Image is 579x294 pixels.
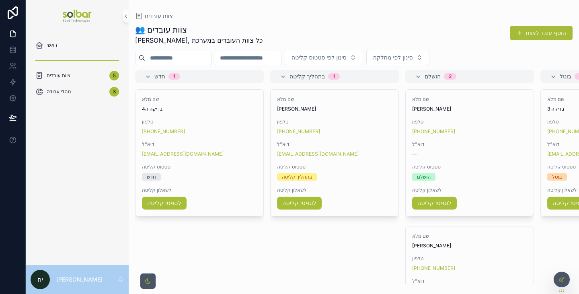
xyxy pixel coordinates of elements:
[142,151,224,157] a: [EMAIL_ADDRESS][DOMAIN_NAME]
[277,128,320,135] a: [PHONE_NUMBER]
[412,187,527,193] span: לשאלון קליטה
[142,96,257,103] span: שם מלא
[142,128,185,135] a: [PHONE_NUMBER]
[277,96,392,103] span: שם מלא
[47,72,70,79] span: צוות עובדים
[277,164,392,170] span: סטטוס קליטה
[147,173,156,181] div: חדש
[109,87,119,97] div: 3
[412,151,417,157] span: --
[142,106,257,112] span: בדיקה ה4
[417,173,431,181] div: הושלם
[135,24,263,35] h1: 👥 צוות עובדים
[412,278,527,284] span: דוא"ל
[47,88,71,95] span: נוהלי עבודה
[277,151,359,157] a: [EMAIL_ADDRESS][DOMAIN_NAME]
[63,10,92,23] img: App logo
[412,141,527,148] span: דוא"ל
[56,275,103,284] p: [PERSON_NAME]
[560,72,571,80] span: בוטל
[154,72,165,80] span: חדש
[366,50,429,65] button: Select Button
[412,128,455,135] a: [PHONE_NUMBER]
[142,187,257,193] span: לשאלון קליטה
[552,173,562,181] div: בוטל
[449,73,452,80] div: 2
[510,26,573,40] button: הוסף עובד לצוות
[142,197,187,210] a: לטפסי קליטה
[145,12,173,20] span: צוות עובדים
[142,119,257,125] span: טלפון
[277,197,322,210] a: לטפסי קליטה
[31,68,124,83] a: צוות עובדים5
[47,42,57,48] span: ראשי
[285,50,363,65] button: Select Button
[31,38,124,52] a: ראשי
[412,106,527,112] span: [PERSON_NAME]
[412,265,455,271] a: [PHONE_NUMBER]
[277,187,392,193] span: לשאלון קליטה
[425,72,441,80] span: הושלם
[412,119,527,125] span: טלפון
[277,119,392,125] span: טלפון
[135,35,263,45] span: [PERSON_NAME], כל צוות העובדים במערכת
[109,71,119,80] div: 5
[405,89,534,216] a: שם מלא[PERSON_NAME]טלפון[PHONE_NUMBER]דוא"ל--סטטוס קליטההושלםלשאלון קליטהלטפסי קליטה
[412,255,527,262] span: טלפון
[412,243,527,249] span: [PERSON_NAME]
[26,32,129,109] div: scrollable content
[277,106,392,112] span: [PERSON_NAME]
[282,173,312,181] div: בתהליך קליטה
[142,164,257,170] span: סטטוס קליטה
[277,141,392,148] span: דוא"ל
[292,53,347,62] span: סינון לפי סטטוס קליטה
[270,89,399,216] a: שם מלא[PERSON_NAME]טלפון[PHONE_NUMBER]דוא"ל[EMAIL_ADDRESS][DOMAIN_NAME]סטטוס קליטהבתהליך קליטהלשא...
[31,84,124,99] a: נוהלי עבודה3
[412,164,527,170] span: סטטוס קליטה
[173,73,175,80] div: 1
[333,73,335,80] div: 1
[412,197,457,210] a: לטפסי קליטה
[135,12,173,20] a: צוות עובדים
[412,233,527,239] span: שם מלא
[373,53,413,62] span: סינון לפי מחלקה
[412,96,527,103] span: שם מלא
[142,141,257,148] span: דוא"ל
[135,89,264,216] a: שם מלאבדיקה ה4טלפון[PHONE_NUMBER]דוא"ל[EMAIL_ADDRESS][DOMAIN_NAME]סטטוס קליטהחדשלשאלון קליטהלטפסי...
[289,72,325,80] span: בתהליך קליטה
[37,275,43,284] span: יח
